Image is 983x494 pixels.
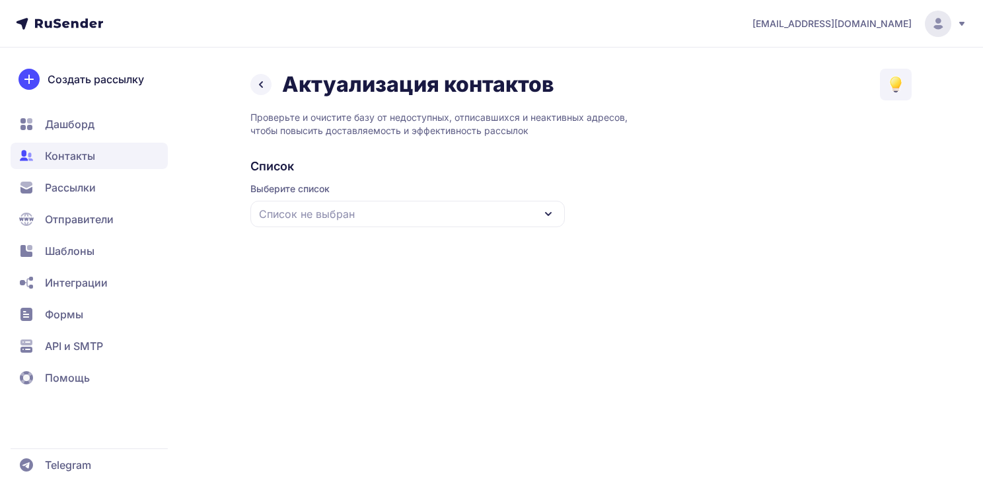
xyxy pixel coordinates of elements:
span: Шаблоны [45,243,94,259]
span: Контакты [45,148,95,164]
span: Список не выбран [259,206,355,222]
span: [EMAIL_ADDRESS][DOMAIN_NAME] [752,17,912,30]
span: Дашборд [45,116,94,132]
h1: Актуализация контактов [282,71,554,98]
p: Проверьте и очистите базу от недоступных, отписавшихся и неактивных адресов, чтобы повысить доста... [250,111,912,137]
span: Формы [45,306,83,322]
span: Выберите список [250,182,565,195]
a: Telegram [11,452,168,478]
span: Интеграции [45,275,108,291]
span: Создать рассылку [48,71,144,87]
span: API и SMTP [45,338,103,354]
span: Отправители [45,211,114,227]
span: Рассылки [45,180,96,195]
h2: Список [250,159,912,174]
span: Telegram [45,457,91,473]
span: Помощь [45,370,90,386]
